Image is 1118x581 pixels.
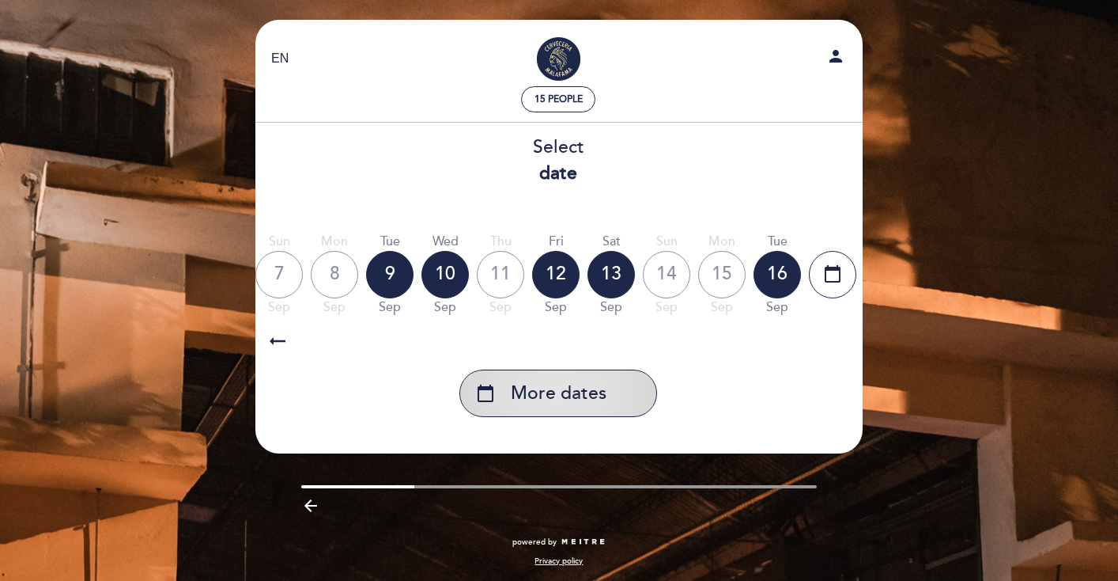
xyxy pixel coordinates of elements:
[421,298,469,317] div: Sep
[698,251,746,298] div: 15
[366,233,414,251] div: Tue
[311,298,358,317] div: Sep
[754,233,801,251] div: Tue
[754,251,801,298] div: 16
[532,251,580,298] div: 12
[561,538,606,546] img: MEITRE
[826,47,845,66] i: person
[512,537,557,548] span: powered by
[301,496,320,515] i: arrow_backward
[826,47,845,71] button: person
[643,251,690,298] div: 14
[698,233,746,251] div: Mon
[754,298,801,317] div: Sep
[534,556,583,567] a: Privacy policy
[643,233,690,251] div: Sun
[511,381,606,407] span: More dates
[255,251,303,298] div: 7
[534,93,583,105] span: 15 people
[255,233,303,251] div: Sun
[823,260,842,287] i: calendar_today
[477,233,524,251] div: Thu
[477,298,524,317] div: Sep
[643,298,690,317] div: Sep
[477,251,524,298] div: 11
[421,251,469,298] div: 10
[587,233,635,251] div: Sat
[476,380,495,407] i: calendar_today
[366,251,414,298] div: 9
[366,298,414,317] div: Sep
[266,324,289,358] i: arrow_right_alt
[532,298,580,317] div: Sep
[459,37,657,81] a: Malafama - [GEOGRAPHIC_DATA]
[512,537,606,548] a: powered by
[254,135,863,187] div: Select
[311,251,358,298] div: 8
[587,298,635,317] div: Sep
[532,233,580,251] div: Fri
[539,162,577,184] b: date
[311,233,358,251] div: Mon
[255,298,303,317] div: Sep
[587,251,635,298] div: 13
[421,233,469,251] div: Wed
[698,298,746,317] div: Sep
